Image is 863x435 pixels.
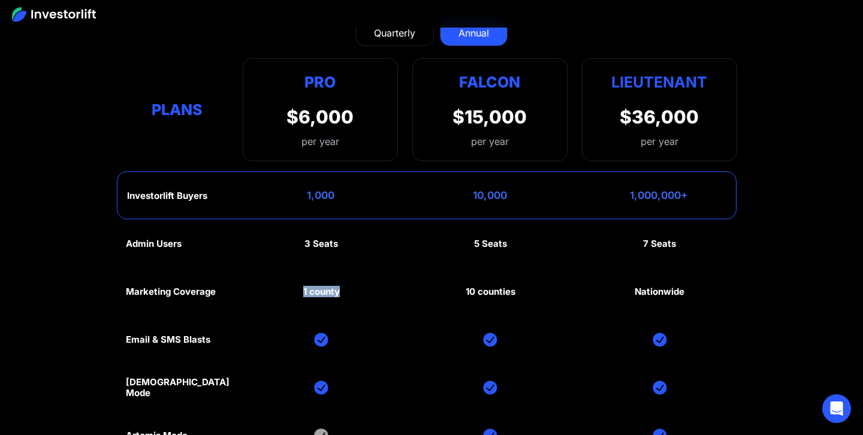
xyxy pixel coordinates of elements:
div: Plans [126,98,228,121]
div: Investorlift Buyers [127,191,207,201]
div: [DEMOGRAPHIC_DATA] Mode [126,377,230,398]
div: Annual [458,26,489,40]
div: Nationwide [635,286,684,297]
div: Marketing Coverage [126,286,216,297]
div: 5 Seats [474,238,507,249]
div: per year [286,134,354,149]
div: Quarterly [374,26,415,40]
div: Open Intercom Messenger [822,394,851,423]
div: $15,000 [452,106,527,128]
div: 1,000,000+ [630,189,688,201]
div: per year [471,134,509,149]
div: Pro [286,71,354,94]
div: per year [641,134,678,149]
div: 1 county [303,286,340,297]
div: Falcon [459,71,520,94]
strong: Lieutenant [611,73,707,91]
div: Admin Users [126,238,182,249]
div: 1,000 [307,189,334,201]
div: $6,000 [286,106,354,128]
div: 3 Seats [304,238,338,249]
div: $36,000 [620,106,699,128]
div: 10 counties [466,286,515,297]
div: 7 Seats [643,238,676,249]
div: 10,000 [473,189,507,201]
div: Email & SMS Blasts [126,334,210,345]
